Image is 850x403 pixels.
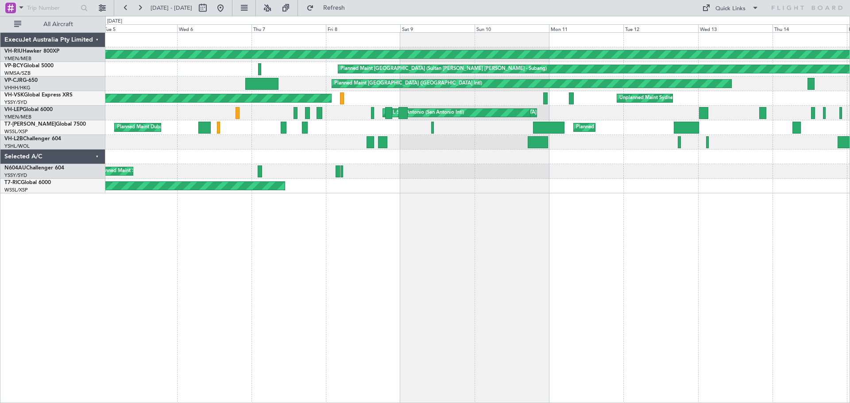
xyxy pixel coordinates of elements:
div: Sun 10 [475,24,549,32]
span: VH-LEP [4,107,23,112]
button: All Aircraft [10,17,96,31]
div: Wed 13 [698,24,773,32]
span: VH-L2B [4,136,23,142]
span: N604AU [4,165,26,171]
div: Thu 7 [251,24,326,32]
span: All Aircraft [23,21,93,27]
div: Thu 14 [773,24,847,32]
a: N604AUChallenger 604 [4,165,64,171]
button: Refresh [302,1,355,15]
a: VH-RIUHawker 800XP [4,49,59,54]
a: VH-LEPGlobal 6000 [4,107,53,112]
a: YMEN/MEB [4,114,31,120]
span: T7-RIC [4,180,21,185]
a: VP-BCYGlobal 5000 [4,63,54,69]
a: YMEN/MEB [4,55,31,62]
span: VP-BCY [4,63,23,69]
div: MEL San Antonio (San Antonio Intl) [385,106,464,119]
div: Planned Maint [GEOGRAPHIC_DATA] ([GEOGRAPHIC_DATA] Intl) [334,77,482,90]
div: Sat 9 [400,24,475,32]
button: Quick Links [698,1,763,15]
a: T7-[PERSON_NAME]Global 7500 [4,122,86,127]
a: VH-VSKGlobal Express XRS [4,92,73,98]
input: Trip Number [27,1,78,15]
a: WSSL/XSP [4,128,28,135]
div: Planned Maint Dubai (Al Maktoum Intl) [117,121,204,134]
div: [DATE] [107,18,122,25]
a: VHHH/HKG [4,84,31,91]
span: [DATE] - [DATE] [151,4,192,12]
div: Tue 12 [623,24,698,32]
a: VP-CJRG-650 [4,78,38,83]
div: Unplanned Maint Sydney ([PERSON_NAME] Intl) [619,92,728,105]
span: T7-[PERSON_NAME] [4,122,56,127]
span: VH-RIU [4,49,23,54]
a: YSHL/WOL [4,143,30,150]
div: Wed 6 [177,24,251,32]
a: YSSY/SYD [4,172,27,179]
a: T7-RICGlobal 6000 [4,180,51,185]
a: WSSL/XSP [4,187,28,193]
div: Quick Links [715,4,746,13]
div: Mon 11 [549,24,623,32]
span: VH-VSK [4,92,24,98]
a: YSSY/SYD [4,99,27,106]
a: WMSA/SZB [4,70,31,77]
div: Planned Maint [GEOGRAPHIC_DATA] (Sultan [PERSON_NAME] [PERSON_NAME] - Subang) [340,62,547,76]
div: Tue 5 [102,24,177,32]
div: Planned Maint [GEOGRAPHIC_DATA] ([GEOGRAPHIC_DATA]) [576,121,715,134]
span: Refresh [316,5,353,11]
a: VH-L2BChallenger 604 [4,136,61,142]
span: VP-CJR [4,78,23,83]
div: Fri 8 [326,24,400,32]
